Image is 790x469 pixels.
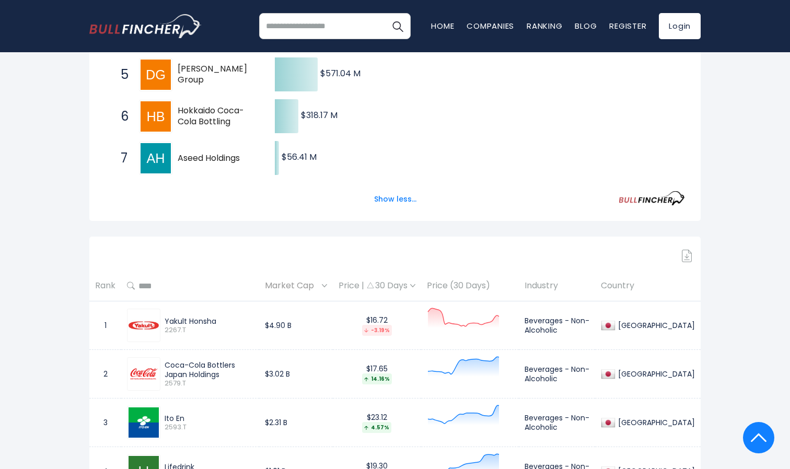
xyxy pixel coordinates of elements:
td: Beverages - Non-Alcoholic [519,398,595,447]
a: Ranking [527,20,562,31]
img: 2579.T.png [129,359,159,389]
text: $571.04 M [320,67,361,79]
div: -3.19% [362,325,392,336]
a: Blog [575,20,597,31]
div: Coca-Cola Bottlers Japan Holdings [165,360,253,379]
img: bullfincher logo [89,14,202,38]
div: Ito En [165,414,253,423]
button: Search [385,13,411,39]
td: Beverages - Non-Alcoholic [519,350,595,398]
img: Hokkaido Coca-Cola Bottling [141,101,171,132]
a: Register [609,20,646,31]
a: Companies [467,20,514,31]
div: $23.12 [339,413,415,433]
div: [GEOGRAPHIC_DATA] [615,418,695,427]
span: 6 [115,108,126,125]
td: $3.02 B [259,350,333,398]
span: 2267.T [165,326,253,335]
th: Industry [519,271,595,301]
span: 5 [115,66,126,84]
span: 7 [115,149,126,167]
td: 1 [89,301,121,350]
div: [GEOGRAPHIC_DATA] [615,321,695,330]
text: $318.17 M [301,109,338,121]
img: Aseed Holdings [141,143,171,173]
span: Aseed Holdings [178,153,257,164]
td: 2 [89,350,121,398]
button: Show less... [368,191,423,208]
img: 2267.T.jpeg [129,310,159,341]
td: $4.90 B [259,301,333,350]
td: Beverages - Non-Alcoholic [519,301,595,350]
th: Rank [89,271,121,301]
img: DyDo Group [141,60,171,90]
th: Price (30 Days) [421,271,519,301]
div: 4.57% [362,422,391,433]
img: 2593.T.png [129,407,159,438]
span: [PERSON_NAME] Group [178,64,257,86]
span: Hokkaido Coca-Cola Bottling [178,105,257,127]
span: Market Cap [265,278,319,294]
div: 14.16% [362,373,392,384]
td: 3 [89,398,121,447]
a: Home [431,20,454,31]
td: $2.31 B [259,398,333,447]
span: 2593.T [165,423,253,432]
text: $56.41 M [282,151,317,163]
a: Go to homepage [89,14,202,38]
div: $17.65 [339,364,415,384]
div: Yakult Honsha [165,316,253,326]
div: [GEOGRAPHIC_DATA] [615,369,695,379]
a: Login [659,13,701,39]
div: $16.72 [339,315,415,336]
div: Price | 30 Days [339,280,415,291]
span: 2579.T [165,379,253,388]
